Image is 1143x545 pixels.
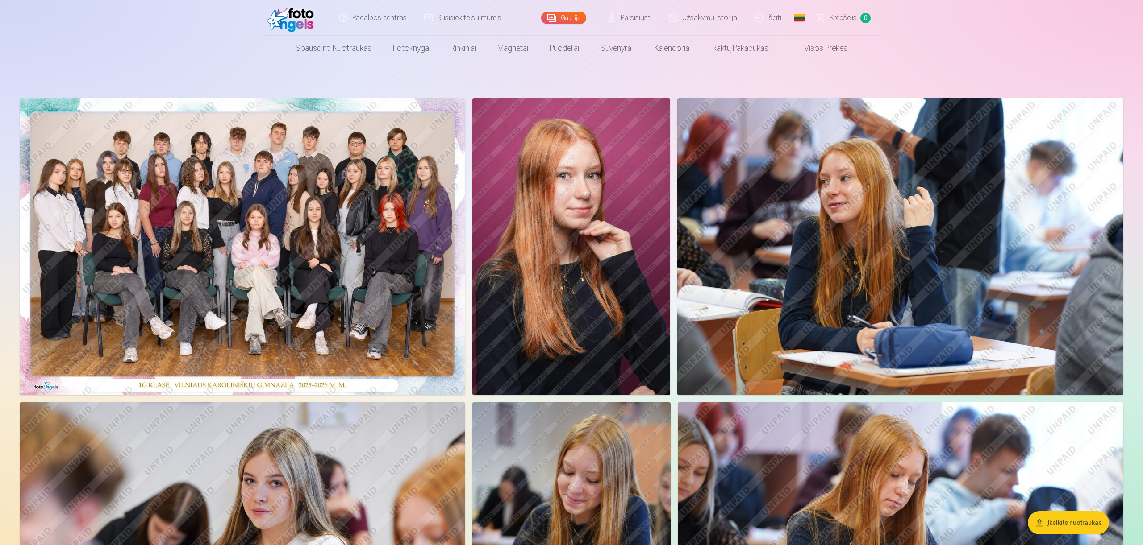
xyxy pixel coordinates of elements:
a: Rinkiniai [440,36,487,61]
a: Raktų pakabukas [701,36,779,61]
a: Visos prekės [779,36,858,61]
a: Spausdinti nuotraukas [285,36,382,61]
a: Kalendoriai [643,36,701,61]
button: Įkelkite nuotraukas [1028,511,1109,534]
span: 0 [860,13,871,23]
a: Magnetai [487,36,539,61]
a: Galerija [541,12,586,24]
a: Suvenyrai [590,36,643,61]
a: Fotoknyga [382,36,440,61]
a: Puodeliai [539,36,590,61]
span: Krepšelis [830,12,857,23]
img: /fa2 [267,4,318,32]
